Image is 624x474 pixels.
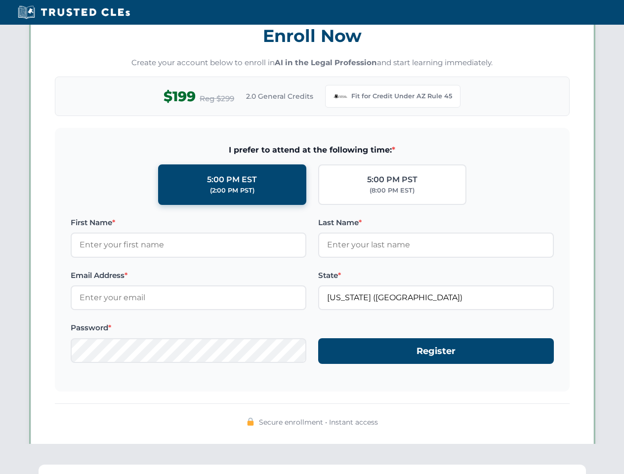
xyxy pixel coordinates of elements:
[351,91,452,101] span: Fit for Credit Under AZ Rule 45
[71,285,306,310] input: Enter your email
[367,173,417,186] div: 5:00 PM PST
[318,338,554,364] button: Register
[200,93,234,105] span: Reg $299
[247,418,254,426] img: 🔒
[275,58,377,67] strong: AI in the Legal Profession
[164,85,196,108] span: $199
[71,217,306,229] label: First Name
[71,233,306,257] input: Enter your first name
[370,186,415,196] div: (8:00 PM EST)
[15,5,133,20] img: Trusted CLEs
[210,186,254,196] div: (2:00 PM PST)
[55,20,570,51] h3: Enroll Now
[318,233,554,257] input: Enter your last name
[246,91,313,102] span: 2.0 General Credits
[318,285,554,310] input: Arizona (AZ)
[55,57,570,69] p: Create your account below to enroll in and start learning immediately.
[259,417,378,428] span: Secure enrollment • Instant access
[71,144,554,157] span: I prefer to attend at the following time:
[333,89,347,103] img: Arizona Bar
[207,173,257,186] div: 5:00 PM EST
[71,270,306,281] label: Email Address
[318,217,554,229] label: Last Name
[71,322,306,334] label: Password
[318,270,554,281] label: State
